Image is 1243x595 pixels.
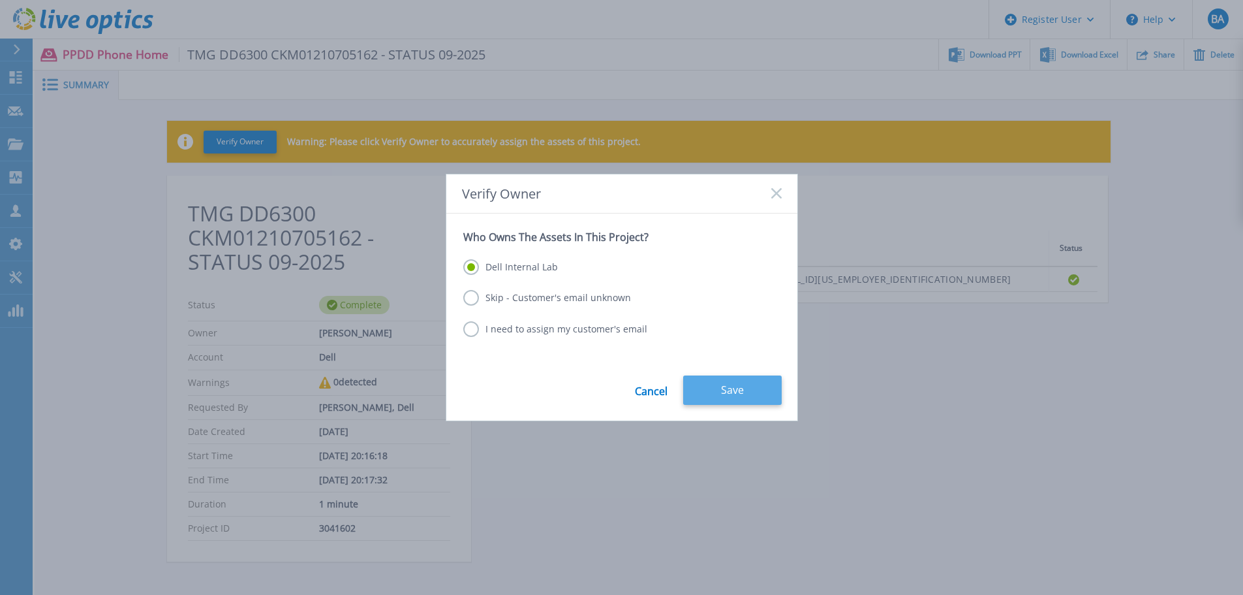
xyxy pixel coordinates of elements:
[683,376,782,405] button: Save
[635,376,668,405] a: Cancel
[462,186,541,201] span: Verify Owner
[463,259,558,275] label: Dell Internal Lab
[463,321,647,337] label: I need to assign my customer's email
[463,231,780,244] p: Who Owns The Assets In This Project?
[463,290,631,306] label: Skip - Customer's email unknown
